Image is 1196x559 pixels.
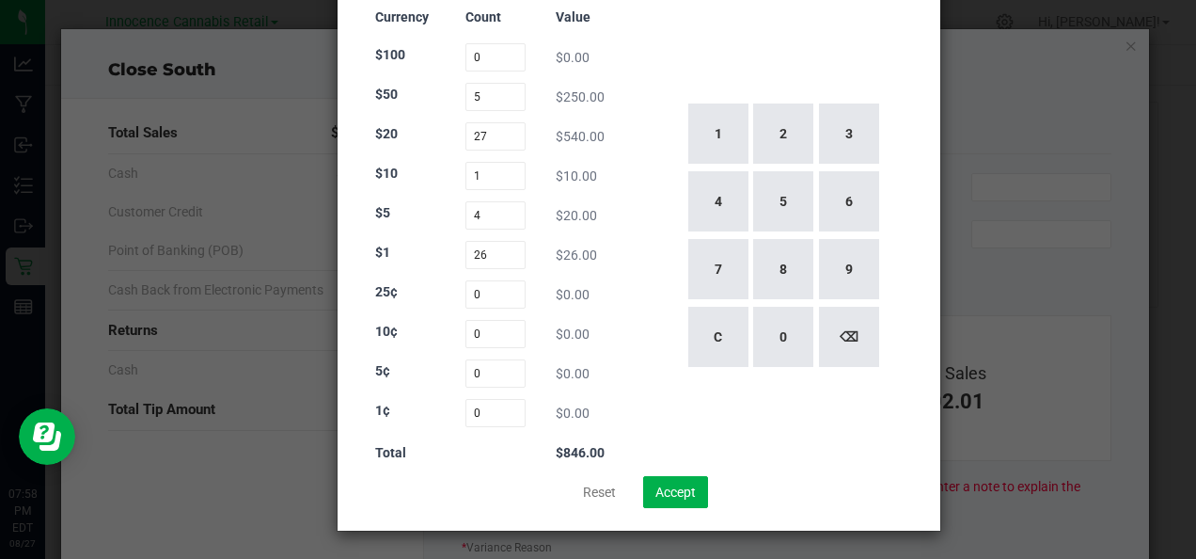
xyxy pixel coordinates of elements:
[465,43,526,72] input: Count
[375,361,390,381] label: 5¢
[375,45,405,65] label: $100
[688,171,748,232] button: 4
[375,322,398,342] label: 10¢
[465,201,526,230] input: Count
[465,399,526,427] input: Count
[819,171,879,232] button: 6
[688,307,748,367] button: C
[556,89,605,104] span: $250.00
[556,129,605,144] span: $540.00
[465,241,526,269] input: Count
[465,320,526,348] input: Count
[375,124,398,144] label: $20
[819,239,879,299] button: 9
[556,327,590,342] span: $0.00
[375,401,390,421] label: 1¢
[688,104,748,164] button: 1
[643,476,708,508] button: Accept
[19,408,75,465] iframe: Resource center
[465,359,526,388] input: Count
[465,83,526,111] input: Count
[556,287,590,302] span: $0.00
[375,446,435,460] h3: Total
[556,366,590,381] span: $0.00
[556,248,597,263] span: $26.00
[753,104,813,164] button: 2
[556,10,616,24] h3: Value
[571,476,628,508] button: Reset
[753,171,813,232] button: 5
[465,280,526,309] input: Count
[465,122,526,151] input: Count
[556,50,590,65] span: $0.00
[753,307,813,367] button: 0
[375,243,390,263] label: $1
[465,162,526,190] input: Count
[556,168,597,184] span: $10.00
[819,307,879,367] button: ⌫
[465,10,526,24] h3: Count
[375,164,398,184] label: $10
[556,208,597,223] span: $20.00
[556,406,590,421] span: $0.00
[688,239,748,299] button: 7
[556,446,616,460] h3: $846.00
[375,10,435,24] h3: Currency
[753,239,813,299] button: 8
[819,104,879,164] button: 3
[375,282,398,302] label: 25¢
[375,203,390,223] label: $5
[375,85,398,104] label: $50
